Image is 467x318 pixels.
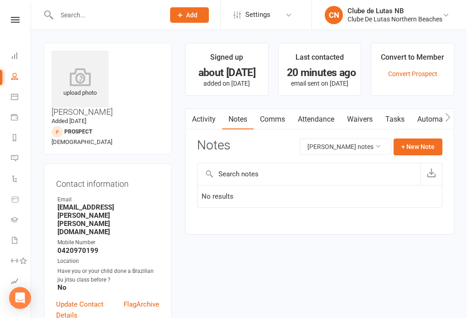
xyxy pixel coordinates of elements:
[210,51,243,68] div: Signed up
[291,109,341,130] a: Attendance
[11,67,31,87] a: People
[254,109,291,130] a: Comms
[57,257,159,266] div: Location
[287,68,353,77] div: 20 minutes ago
[296,51,344,68] div: Last contacted
[194,80,260,87] p: added on [DATE]
[11,128,31,149] a: Reports
[52,138,112,145] span: [DEMOGRAPHIC_DATA]
[52,51,164,117] h3: [PERSON_NAME]
[197,185,442,208] td: No results
[56,176,159,189] h3: Contact information
[388,70,437,77] a: Convert Prospect
[394,138,442,155] button: + New Note
[411,109,465,130] a: Automations
[57,267,159,284] div: Have you or your child done a Brazilian jiu jitsu class before ?
[11,108,31,128] a: Payments
[57,238,159,247] div: Mobile Number
[186,11,197,19] span: Add
[325,6,343,24] div: CN
[197,138,230,155] h3: Notes
[64,128,92,135] snap: prospect
[57,203,159,236] strong: [EMAIL_ADDRESS][PERSON_NAME][PERSON_NAME][DOMAIN_NAME]
[348,15,442,23] div: Clube De Lutas Northern Beaches
[381,51,444,68] div: Convert to Member
[11,272,31,292] a: Assessments
[170,7,209,23] button: Add
[300,138,391,155] button: [PERSON_NAME] notes
[186,109,222,130] a: Activity
[222,109,254,130] a: Notes
[52,118,86,124] time: Added [DATE]
[197,163,420,185] input: Search notes
[57,246,159,255] strong: 0420970199
[11,190,31,210] a: Product Sales
[11,87,31,108] a: Calendar
[57,195,159,204] div: Email
[11,46,31,67] a: Dashboard
[245,5,270,25] span: Settings
[379,109,411,130] a: Tasks
[287,80,353,87] p: email sent on [DATE]
[52,68,109,98] div: upload photo
[341,109,379,130] a: Waivers
[348,7,442,15] div: Clube de Lutas NB
[9,287,31,309] div: Open Intercom Messenger
[194,68,260,77] div: about [DATE]
[54,9,158,21] input: Search...
[57,283,159,292] strong: No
